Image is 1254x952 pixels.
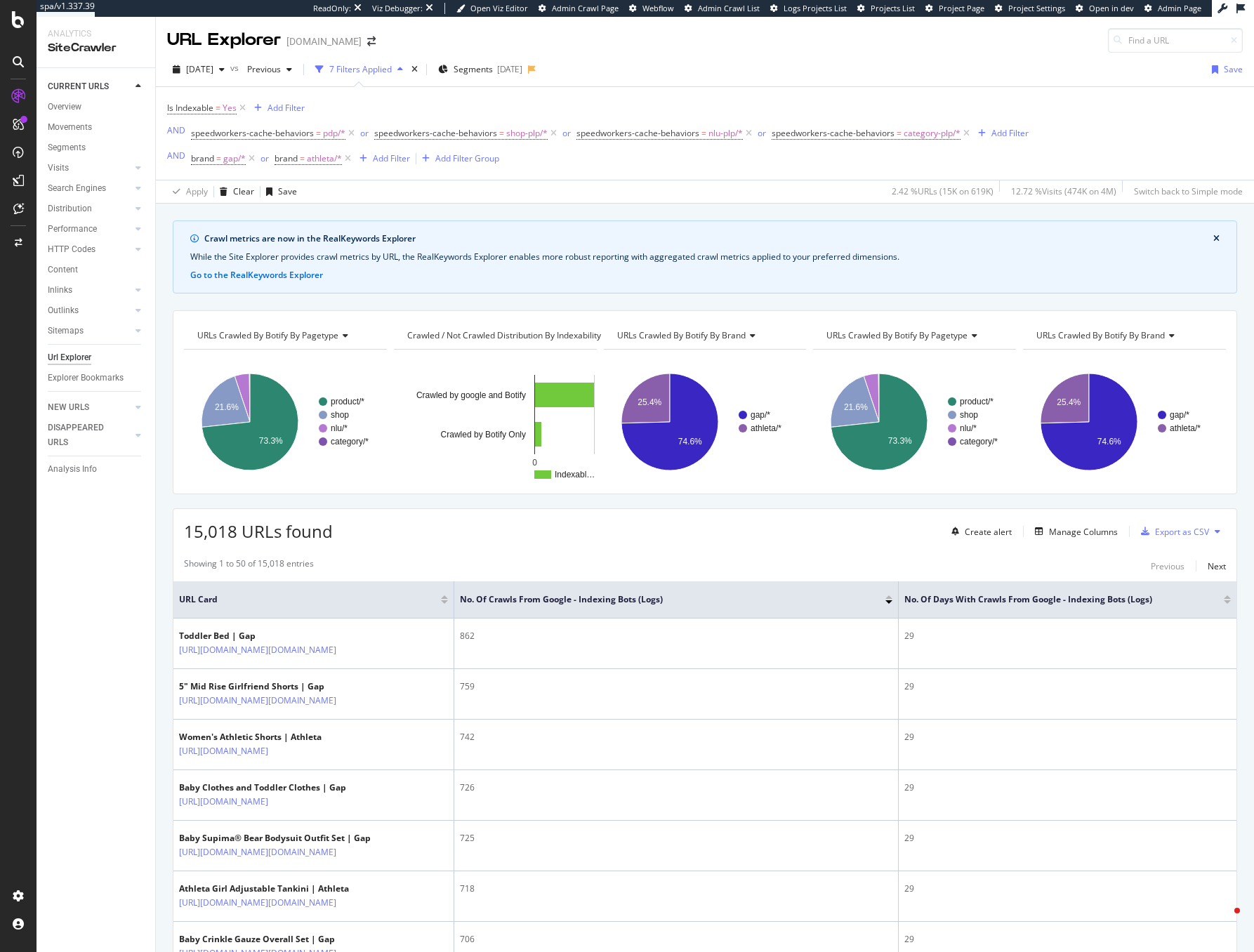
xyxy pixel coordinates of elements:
[48,350,145,365] a: Url Explorer
[629,3,674,14] a: Webflow
[179,731,322,743] div: Women's Athletic Shorts | Athleta
[440,430,525,439] text: Crawled by Botify Only
[638,397,661,407] text: 25.4%
[167,180,208,203] button: Apply
[48,283,72,298] div: Inlinks
[826,329,968,341] span: URLs Crawled By Botify By pagetype
[1023,361,1224,483] svg: A chart.
[48,79,131,94] a: CURRENT URLS
[48,242,131,257] a: HTTP Codes
[215,402,239,412] text: 21.6%
[167,58,230,81] button: [DATE]
[1128,180,1243,203] button: Switch back to Simple mode
[888,436,912,446] text: 73.3%
[373,152,410,164] div: Add Filter
[242,63,281,75] span: Previous
[167,28,281,52] div: URL Explorer
[48,161,69,176] div: Visits
[758,127,766,139] div: or
[278,185,297,197] div: Save
[946,520,1012,543] button: Create alert
[48,140,145,155] a: Segments
[460,882,892,895] div: 718
[751,410,770,420] text: gap/*
[1034,324,1213,347] h4: URLs Crawled By Botify By brand
[460,832,892,845] div: 725
[1208,557,1226,574] button: Next
[416,390,526,400] text: Crawled by google and Botify
[1151,560,1184,572] div: Previous
[48,40,144,56] div: SiteCrawler
[991,127,1029,139] div: Add Filter
[300,152,305,164] span: =
[925,3,984,14] a: Project Page
[354,150,410,167] button: Add Filter
[532,458,537,468] text: 0
[1158,3,1201,13] span: Admin Page
[167,124,185,136] div: AND
[497,63,522,75] div: [DATE]
[470,3,528,13] span: Open Viz Editor
[48,371,145,385] a: Explorer Bookmarks
[184,361,385,483] svg: A chart.
[48,120,92,135] div: Movements
[179,643,336,657] a: [URL][DOMAIN_NAME][DOMAIN_NAME]
[751,423,781,433] text: athleta/*
[167,124,185,137] button: AND
[173,220,1237,293] div: info banner
[404,324,622,347] h4: Crawled / Not Crawled Distribution By Indexability
[48,222,97,237] div: Performance
[1208,560,1226,572] div: Next
[995,3,1065,14] a: Project Settings
[770,3,847,14] a: Logs Projects List
[313,3,351,14] div: ReadOnly:
[372,3,423,14] div: Viz Debugger:
[275,152,298,164] span: brand
[698,3,760,13] span: Admin Crawl List
[216,102,220,114] span: =
[456,3,528,14] a: Open Viz Editor
[1036,329,1165,341] span: URLs Crawled By Botify By brand
[1008,3,1065,13] span: Project Settings
[186,185,208,197] div: Apply
[552,3,619,13] span: Admin Crawl Page
[48,303,131,318] a: Outlinks
[48,263,78,277] div: Content
[562,127,571,139] div: or
[197,329,338,341] span: URLs Crawled By Botify By pagetype
[48,100,145,114] a: Overview
[48,462,97,477] div: Analysis Info
[48,371,124,385] div: Explorer Bookmarks
[555,470,595,480] text: Indexabl…
[1029,523,1118,540] button: Manage Columns
[214,180,254,203] button: Clear
[460,593,864,606] span: No. of Crawls from Google - Indexing Bots (Logs)
[960,397,994,406] text: product/*
[184,557,314,574] div: Showing 1 to 50 of 15,018 entries
[323,124,345,143] span: pdp/*
[186,63,213,75] span: 2025 May. 7th
[708,124,743,143] span: nlu-plp/*
[48,263,145,277] a: Content
[904,781,1231,794] div: 29
[179,933,382,946] div: Baby Crinkle Gauze Overall Set | Gap
[316,127,321,139] span: =
[360,126,369,140] button: or
[772,127,895,139] span: speedworkers-cache-behaviors
[48,181,131,196] a: Search Engines
[460,680,892,693] div: 759
[897,127,902,139] span: =
[617,329,746,341] span: URLs Crawled By Botify By brand
[904,832,1231,845] div: 29
[48,324,131,338] a: Sitemaps
[367,37,376,46] div: arrow-right-arrow-left
[857,3,915,14] a: Projects List
[204,232,1213,245] div: Crawl metrics are now in the RealKeywords Explorer
[416,150,499,167] button: Add Filter Group
[813,361,1014,483] div: A chart.
[48,120,145,135] a: Movements
[179,630,382,642] div: Toddler Bed | Gap
[394,361,595,483] svg: A chart.
[242,58,298,81] button: Previous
